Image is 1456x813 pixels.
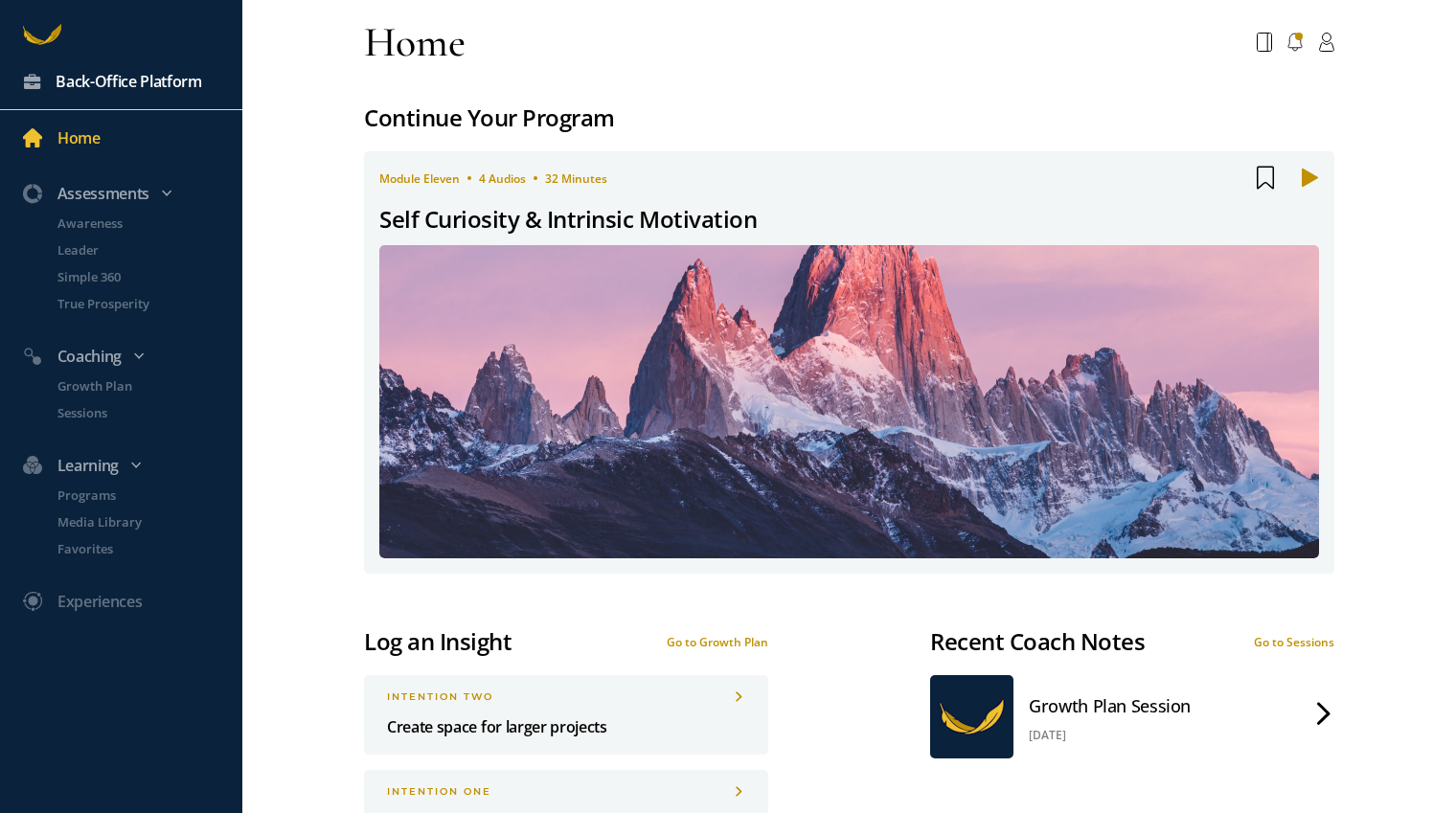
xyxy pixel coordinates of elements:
[57,403,239,422] p: Sessions
[57,486,239,505] p: Programs
[364,675,768,755] a: INTENTION twoCreate space for larger projects
[11,453,250,478] div: Learning
[34,539,242,558] a: Favorites
[34,240,242,260] a: Leader
[34,376,242,395] a: Growth Plan
[364,15,466,69] div: Home
[1029,690,1191,721] div: Growth Plan Session
[34,486,242,505] a: Programs
[379,245,1319,558] img: 624ff83b9ce498e9c2dfa7a7_1697608424.jpg
[387,714,745,739] p: Create space for larger projects
[57,214,239,233] p: Awareness
[34,403,242,422] a: Sessions
[57,512,239,531] p: Media Library
[1254,634,1334,650] div: Go to Sessions
[57,240,239,260] p: Leader
[364,151,1334,574] a: module eleven4 Audios32 MinutesSelf Curiosity & Intrinsic Motivation
[57,589,142,614] div: Experiences
[667,634,768,650] div: Go to Growth Plan
[57,376,239,395] p: Growth Plan
[364,100,1334,136] div: Continue Your Program
[1029,727,1191,743] div: [DATE]
[387,785,745,798] div: INTENTION one
[379,170,460,187] span: module eleven
[364,623,512,660] div: Log an Insight
[930,675,1013,758] img: abroad-gold.png
[930,675,1334,758] a: Growth Plan Session[DATE]
[57,125,101,150] div: Home
[387,690,745,703] div: INTENTION two
[34,512,242,531] a: Media Library
[57,539,239,558] p: Favorites
[545,170,607,187] span: 32 Minutes
[11,344,250,369] div: Coaching
[930,623,1145,660] div: Recent Coach Notes
[11,181,250,206] div: Assessments
[379,201,757,237] div: Self Curiosity & Intrinsic Motivation
[57,267,239,286] p: Simple 360
[57,294,239,313] p: True Prosperity
[479,170,526,187] span: 4 Audios
[56,69,202,94] div: Back-Office Platform
[34,214,242,233] a: Awareness
[34,267,242,286] a: Simple 360
[34,294,242,313] a: True Prosperity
